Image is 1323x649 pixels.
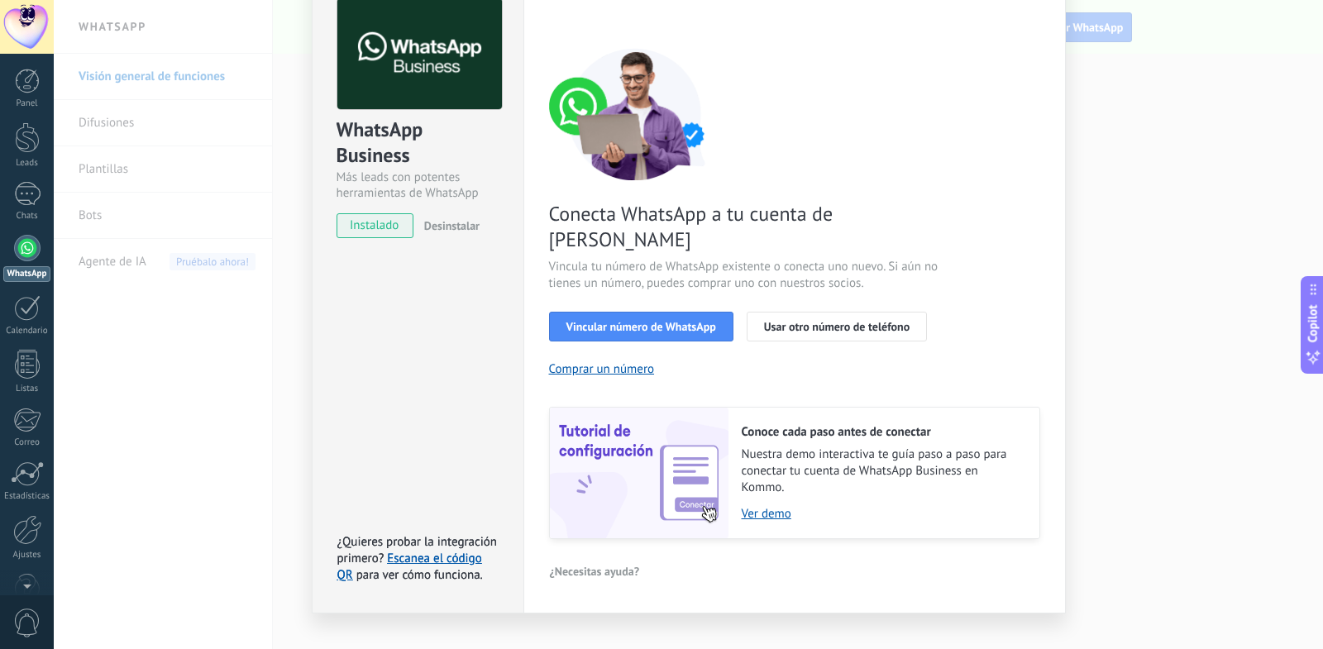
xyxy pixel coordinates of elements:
button: Desinstalar [418,213,480,238]
span: Vincular número de WhatsApp [566,321,716,332]
span: Copilot [1305,304,1321,342]
div: Ajustes [3,550,51,561]
img: connect number [549,48,723,180]
div: WhatsApp [3,266,50,282]
button: Comprar un número [549,361,655,377]
div: Leads [3,158,51,169]
div: Más leads con potentes herramientas de WhatsApp [337,169,499,201]
div: Estadísticas [3,491,51,502]
a: Escanea el código QR [337,551,482,583]
span: Nuestra demo interactiva te guía paso a paso para conectar tu cuenta de WhatsApp Business en Kommo. [742,446,1023,496]
span: instalado [337,213,413,238]
span: Desinstalar [424,218,480,233]
h2: Conoce cada paso antes de conectar [742,424,1023,440]
span: ¿Necesitas ayuda? [550,565,640,577]
span: Conecta WhatsApp a tu cuenta de [PERSON_NAME] [549,201,943,252]
button: Usar otro número de teléfono [747,312,927,341]
div: Calendario [3,326,51,336]
button: ¿Necesitas ayuda? [549,559,641,584]
span: Usar otro número de teléfono [764,321,910,332]
div: Listas [3,384,51,394]
a: Ver demo [742,506,1023,522]
span: Vincula tu número de WhatsApp existente o conecta uno nuevo. Si aún no tienes un número, puedes c... [549,259,943,292]
div: Chats [3,211,51,222]
div: WhatsApp Business [337,117,499,169]
span: para ver cómo funciona. [356,567,483,583]
span: ¿Quieres probar la integración primero? [337,534,498,566]
button: Vincular número de WhatsApp [549,312,733,341]
div: Panel [3,98,51,109]
div: Correo [3,437,51,448]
